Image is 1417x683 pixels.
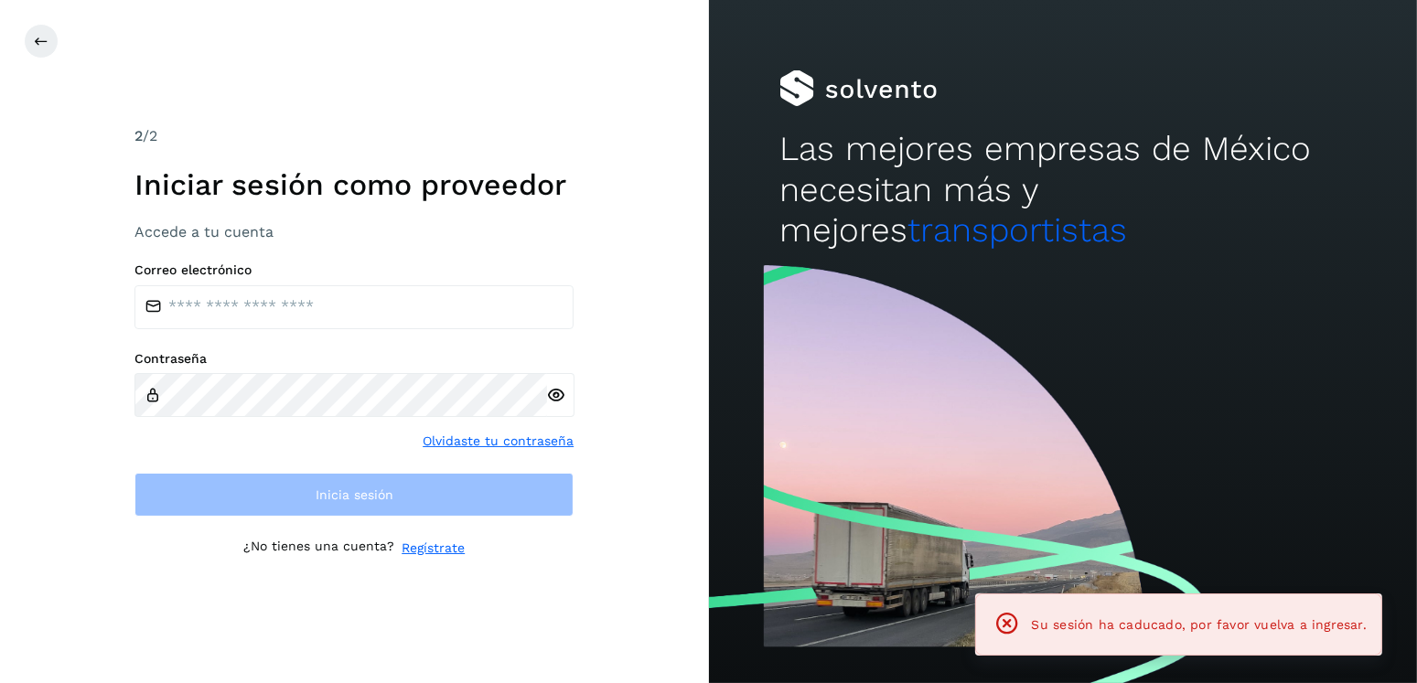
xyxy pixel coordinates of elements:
[134,167,574,202] h1: Iniciar sesión como proveedor
[134,125,574,147] div: /2
[134,351,574,367] label: Contraseña
[402,539,465,558] a: Regístrate
[134,473,574,517] button: Inicia sesión
[134,223,574,240] h3: Accede a tu cuenta
[316,488,393,501] span: Inicia sesión
[423,432,574,451] a: Olvidaste tu contraseña
[907,210,1127,250] span: transportistas
[779,129,1347,251] h2: Las mejores empresas de México necesitan más y mejores
[1032,617,1367,632] span: Su sesión ha caducado, por favor vuelva a ingresar.
[134,262,574,278] label: Correo electrónico
[243,539,394,558] p: ¿No tienes una cuenta?
[134,127,143,144] span: 2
